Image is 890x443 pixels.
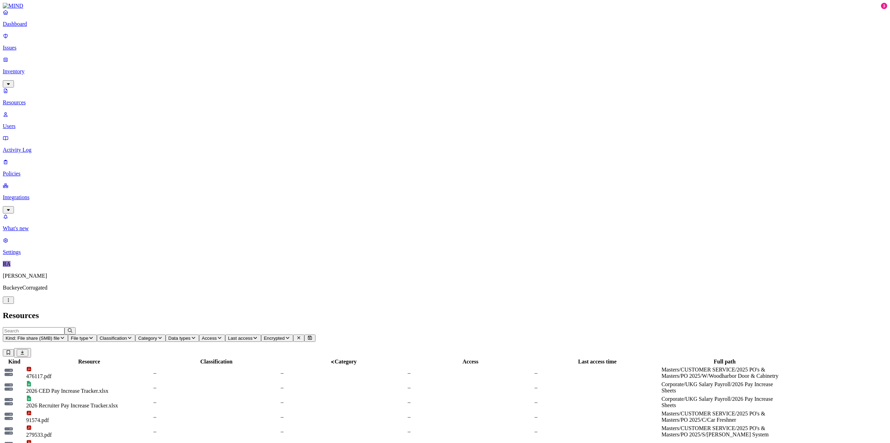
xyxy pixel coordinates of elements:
[4,411,14,421] img: fileshare-resource
[3,3,887,9] a: MIND
[26,417,152,423] div: 91574.pdf
[100,336,127,341] span: Classification
[3,182,887,212] a: Integrations
[3,68,887,75] p: Inventory
[138,336,157,341] span: Category
[26,432,152,438] div: 279533.pdf
[3,327,64,335] input: Search
[661,381,788,394] div: Corporate/UKG Salary Payroll/2026 Pay Increase Sheets
[3,225,887,232] p: What's new
[281,370,283,376] span: –
[153,414,156,420] span: –
[153,384,156,390] span: –
[3,159,887,177] a: Policies
[408,384,410,390] span: –
[534,399,537,405] span: –
[26,359,152,365] div: Resource
[661,359,788,365] div: Full path
[881,3,887,9] div: 3
[3,237,887,255] a: Settings
[202,336,217,341] span: Access
[335,359,357,365] span: Category
[26,366,32,372] img: adobe-pdf
[3,33,887,51] a: Issues
[26,403,152,409] div: 2026 Recruiter Pay Increase Tracker.xlsx
[408,370,410,376] span: –
[153,359,279,365] div: Classification
[3,311,887,320] h2: Resources
[4,367,14,377] img: fileshare-resource
[71,336,88,341] span: File type
[661,425,788,438] div: Masters/CUSTOMER SERVICE/2025 PO's & Masters/PO 2025/S/[PERSON_NAME] System
[281,428,283,434] span: –
[264,336,285,341] span: Encrypted
[168,336,191,341] span: Data types
[3,135,887,153] a: Activity Log
[4,397,14,406] img: fileshare-resource
[153,428,156,434] span: –
[408,428,410,434] span: –
[6,336,60,341] span: Kind: File share (SMB) file
[3,3,23,9] img: MIND
[3,249,887,255] p: Settings
[281,384,283,390] span: –
[534,384,537,390] span: –
[3,171,887,177] p: Policies
[3,273,887,279] p: [PERSON_NAME]
[153,370,156,376] span: –
[26,396,32,401] img: google-sheets
[26,425,32,430] img: adobe-pdf
[26,388,152,394] div: 2026 CED Pay Increase Tracker.xlsx
[228,336,252,341] span: Last access
[3,111,887,129] a: Users
[4,382,14,392] img: fileshare-resource
[534,370,537,376] span: –
[3,45,887,51] p: Issues
[3,9,887,27] a: Dashboard
[26,381,32,386] img: google-sheets
[3,21,887,27] p: Dashboard
[408,414,410,420] span: –
[661,411,788,423] div: Masters/CUSTOMER SERVICE/2025 PO's & Masters/PO 2025/C/Car Freshner
[4,426,14,436] img: fileshare-resource
[534,414,537,420] span: –
[26,410,32,416] img: adobe-pdf
[534,359,660,365] div: Last access time
[3,261,10,267] span: RA
[4,359,25,365] div: Kind
[3,213,887,232] a: What's new
[3,285,887,291] p: BuckeyeCorrugated
[281,399,283,405] span: –
[408,399,410,405] span: –
[3,147,887,153] p: Activity Log
[661,396,788,408] div: Corporate/UKG Salary Payroll/2026 Pay Increase Sheets
[3,194,887,201] p: Integrations
[26,373,152,380] div: 476117.pdf
[408,359,533,365] div: Access
[3,88,887,106] a: Resources
[661,367,788,379] div: Masters/CUSTOMER SERVICE/2025 PO's & Masters/PO 2025/W/Woodharbor Door & Cabinetry
[281,414,283,420] span: –
[534,428,537,434] span: –
[3,57,887,87] a: Inventory
[153,399,156,405] span: –
[3,123,887,129] p: Users
[3,99,887,106] p: Resources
